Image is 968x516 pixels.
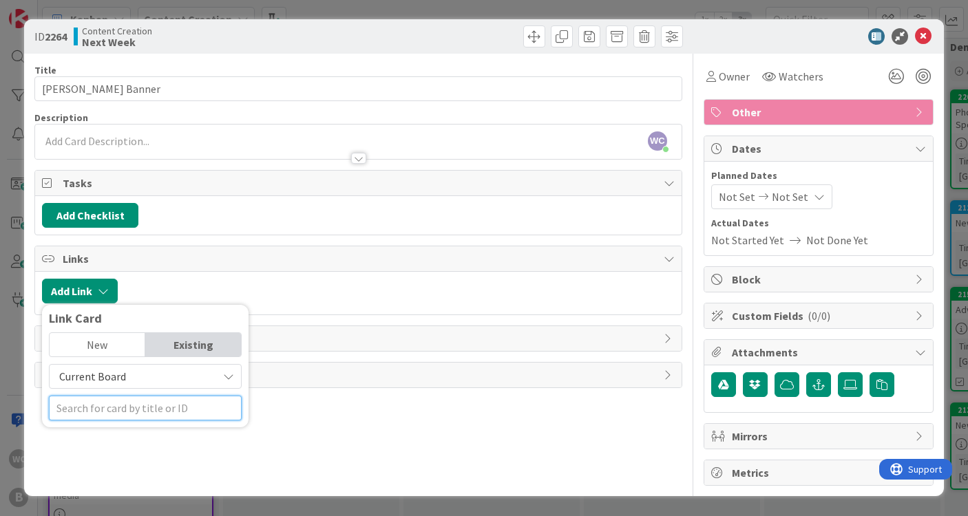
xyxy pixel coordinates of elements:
[42,203,138,228] button: Add Checklist
[82,25,152,36] span: Content Creation
[732,271,908,288] span: Block
[719,189,755,205] span: Not Set
[732,308,908,324] span: Custom Fields
[732,428,908,444] span: Mirrors
[49,396,242,420] input: Search for card by title or ID
[29,2,63,19] span: Support
[808,309,830,323] span: ( 0/0 )
[63,175,657,191] span: Tasks
[732,464,908,481] span: Metrics
[63,330,657,347] span: Comments
[732,344,908,361] span: Attachments
[82,36,152,47] b: Next Week
[711,232,784,248] span: Not Started Yet
[779,68,823,85] span: Watchers
[50,333,145,356] div: New
[145,333,241,356] div: Existing
[49,312,242,325] div: Link Card
[719,68,750,85] span: Owner
[732,140,908,157] span: Dates
[63,250,657,267] span: Links
[59,369,126,383] span: Current Board
[732,104,908,120] span: Other
[45,30,67,43] b: 2264
[711,216,926,230] span: Actual Dates
[42,279,118,303] button: Add Link
[772,189,808,205] span: Not Set
[63,367,657,383] span: History
[34,28,67,45] span: ID
[806,232,868,248] span: Not Done Yet
[648,131,667,151] span: WC
[34,76,682,101] input: type card name here...
[34,111,88,124] span: Description
[711,169,926,183] span: Planned Dates
[34,64,56,76] label: Title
